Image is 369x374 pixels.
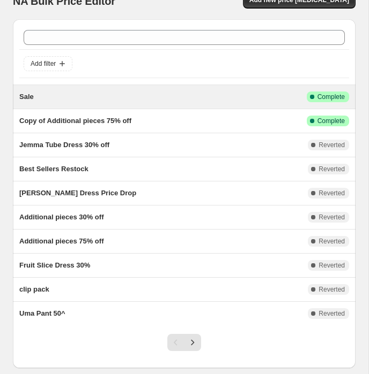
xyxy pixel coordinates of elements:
[319,165,345,173] span: Reverted
[318,93,345,101] span: Complete
[319,213,345,222] span: Reverted
[19,261,90,269] span: Fruit Slice Dress 30%
[184,334,201,351] button: Next
[19,309,65,317] span: Uma Pant 50^
[24,56,72,71] button: Add filter
[167,334,201,351] nav: Pagination
[19,165,88,173] span: Best Sellers Restock
[319,261,345,270] span: Reverted
[19,93,34,101] span: Sale
[319,141,345,149] span: Reverted
[319,189,345,197] span: Reverted
[19,189,136,197] span: [PERSON_NAME] Dress Price Drop
[19,237,104,245] span: Additional pieces 75% off
[318,117,345,125] span: Complete
[319,285,345,294] span: Reverted
[19,285,49,293] span: clip pack
[319,237,345,246] span: Reverted
[19,213,104,221] span: Additional pieces 30% off
[19,141,109,149] span: Jemma Tube Dress 30% off
[319,309,345,318] span: Reverted
[31,59,56,68] span: Add filter
[19,117,131,125] span: Copy of Additional pieces 75% off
